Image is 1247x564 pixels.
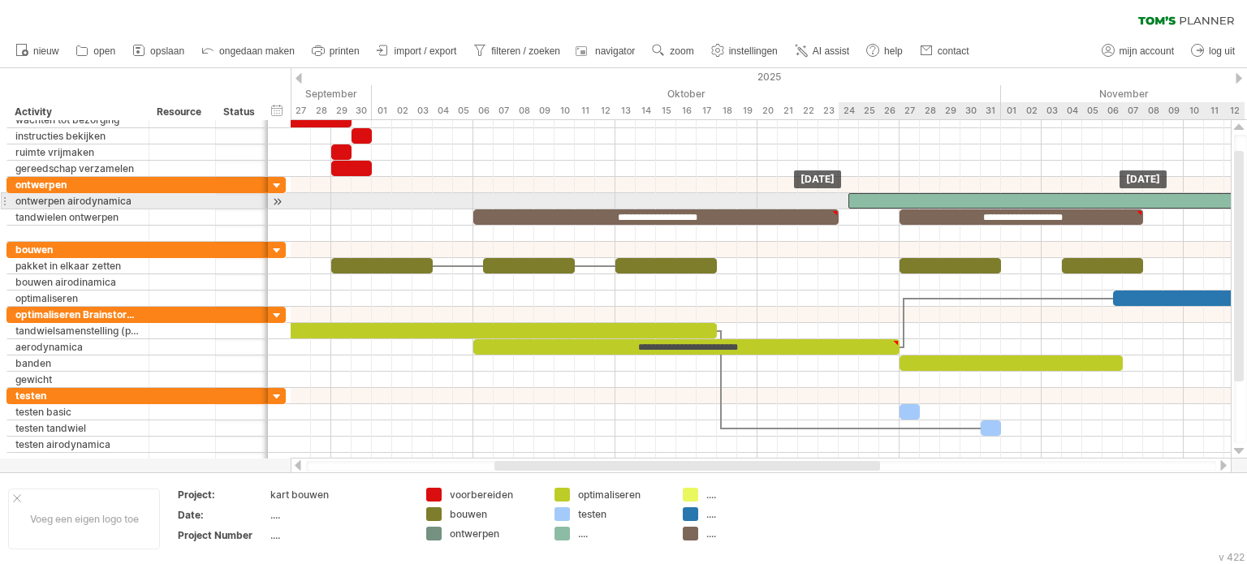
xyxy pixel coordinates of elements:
[656,102,676,119] div: woensdag, 15 Oktober 2025
[15,258,140,273] div: pakket in elkaar zetten
[308,41,365,62] a: printen
[412,102,433,119] div: vrijdag, 3 Oktober 2025
[916,41,974,62] a: contact
[15,144,140,160] div: ruimte vrijmaken
[71,41,120,62] a: open
[729,45,778,57] span: instellingen
[15,209,140,225] div: tandwielen ontwerpen
[15,420,140,436] div: testen tandwiel
[270,528,407,542] div: ....
[595,102,615,119] div: zondag, 12 Oktober 2025
[157,104,206,120] div: Resource
[450,527,538,540] div: ontwerpen
[879,102,900,119] div: zondag, 26 Oktober 2025
[270,193,285,210] div: scroll naar activiteit
[534,102,554,119] div: donderdag, 9 Oktober 2025
[33,45,58,57] span: nieuw
[15,307,140,322] div: optimaliseren Brainstormen
[1123,102,1143,119] div: vrijdag, 7 November 2025
[697,102,717,119] div: vrijdag, 17 Oktober 2025
[15,388,140,403] div: testen
[331,102,352,119] div: maandag, 29 September 2025
[707,41,783,62] a: instellingen
[575,102,595,119] div: zaterdag, 11 Oktober 2025
[219,45,295,57] span: ongedaan maken
[1042,102,1062,119] div: maandag, 3 November 2025
[813,45,849,57] span: AI assist
[128,41,189,62] a: opslaan
[757,102,778,119] div: maandag, 20 Oktober 2025
[330,45,360,57] span: printen
[1102,102,1123,119] div: donderdag, 6 November 2025
[433,102,453,119] div: zaterdag, 4 Oktober 2025
[818,102,839,119] div: donderdag, 23 Oktober 2025
[494,102,514,119] div: dinsdag, 7 Oktober 2025
[372,102,392,119] div: woensdag, 1 Oktober 2025
[1224,102,1245,119] div: woensdag, 12 November 2025
[15,193,140,209] div: ontwerpen airodynamica
[554,102,575,119] div: vrijdag, 10 Oktober 2025
[291,102,311,119] div: zaterdag, 27 September 2025
[15,242,140,257] div: bouwen
[794,170,841,188] div: [DATE]
[15,104,140,120] div: Activity
[960,102,981,119] div: donderdag, 30 Oktober 2025
[1001,102,1021,119] div: zaterdag, 1 November 2025
[859,102,879,119] div: zaterdag, 25 Oktober 2025
[450,488,538,502] div: voorbereiden
[1219,551,1245,563] div: v 422
[270,488,407,502] div: kart bouwen
[920,102,940,119] div: dinsdag, 28 Oktober 2025
[981,102,1001,119] div: vrijdag, 31 Oktober 2025
[636,102,656,119] div: dinsdag, 14 Oktober 2025
[150,45,184,57] span: opslaan
[15,161,140,176] div: gereedschap verzamelen
[473,102,494,119] div: maandag, 6 Oktober 2025
[938,45,969,57] span: contact
[1204,102,1224,119] div: dinsdag, 11 November 2025
[15,291,140,306] div: optimaliseren
[15,404,140,420] div: testen basic
[940,102,960,119] div: woensdag, 29 Oktober 2025
[395,45,457,57] span: import / export
[676,102,697,119] div: donderdag, 16 Oktober 2025
[15,177,140,192] div: ontwerpen
[514,102,534,119] div: woensdag, 8 Oktober 2025
[798,102,818,119] div: woensdag, 22 Oktober 2025
[11,41,63,62] a: nieuw
[1098,41,1179,62] a: mijn account
[578,527,667,540] div: ....
[178,508,267,522] div: Date:
[311,102,331,119] div: zondag, 28 September 2025
[15,339,140,355] div: aerodynamica
[15,128,140,144] div: instructies bekijken
[615,102,636,119] div: maandag, 13 Oktober 2025
[15,437,140,452] div: testen airodynamica
[1143,102,1163,119] div: zaterdag, 8 November 2025
[8,489,160,549] div: Voeg een eigen logo toe
[706,488,795,502] div: ....
[900,102,920,119] div: maandag, 27 Oktober 2025
[491,45,560,57] span: filteren / zoeken
[737,102,757,119] div: zondag, 19 Oktober 2025
[197,41,300,62] a: ongedaan maken
[15,355,140,371] div: banden
[392,102,412,119] div: donderdag, 2 Oktober 2025
[706,507,795,521] div: ....
[839,102,859,119] div: vrijdag, 24 Oktober 2025
[15,372,140,387] div: gewicht
[1062,102,1082,119] div: dinsdag, 4 November 2025
[223,104,259,120] div: Status
[862,41,908,62] a: help
[1184,102,1204,119] div: maandag, 10 November 2025
[352,102,372,119] div: dinsdag, 30 September 2025
[15,274,140,290] div: bouwen airodinamica
[450,507,538,521] div: bouwen
[578,507,667,521] div: testen
[1209,45,1235,57] span: log uit
[573,41,640,62] a: navigator
[453,102,473,119] div: zondag, 5 Oktober 2025
[706,527,795,540] div: ....
[1082,102,1102,119] div: woensdag, 5 November 2025
[717,102,737,119] div: zaterdag, 18 Oktober 2025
